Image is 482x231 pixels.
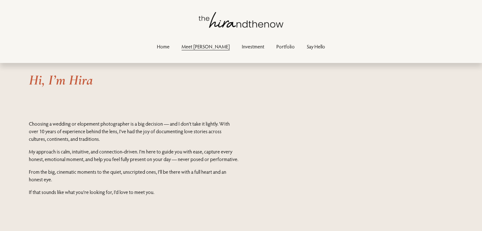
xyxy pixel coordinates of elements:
a: Portfolio [276,42,295,51]
a: Home [157,42,170,51]
em: Hi, I’m Hira [29,72,93,89]
p: If that sounds like what you’re looking for, I’d love to meet you. [29,188,239,196]
a: Meet [PERSON_NAME] [182,42,230,51]
a: Say Hello [307,42,325,51]
iframe: Intro_thHirandthenow [279,74,364,226]
p: From the big, cinematic moments to the quiet, unscripted ones, I’ll be there with a full heart an... [29,168,239,183]
a: Investment [242,42,264,51]
p: Choosing a wedding or elopement photographer is a big decision — and I don’t take it lightly. Wit... [29,120,239,143]
img: thehirandthenow [199,12,284,28]
p: My approach is calm, intuitive, and connection-driven. I’m here to guide you with ease, capture e... [29,148,239,163]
